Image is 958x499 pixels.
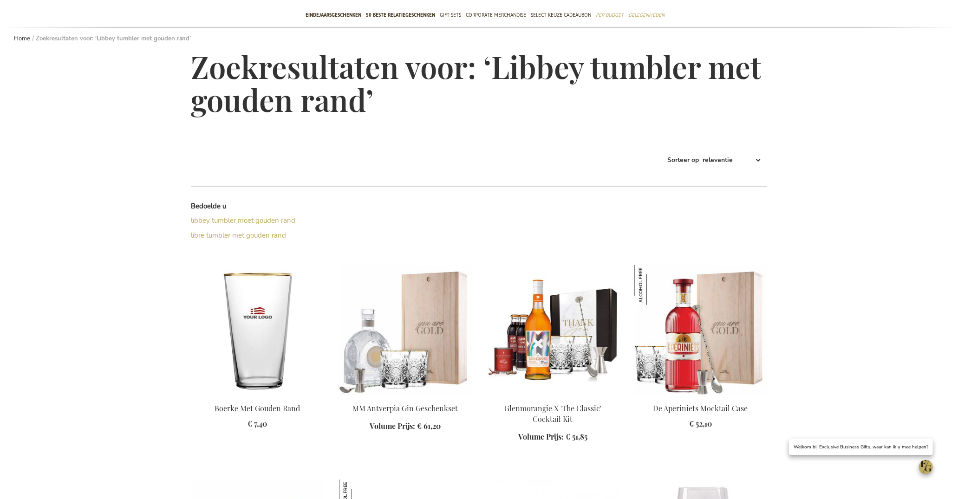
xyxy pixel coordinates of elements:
a: Volume Prijs: € 51,85 [518,432,587,442]
span: Gelegenheden [628,10,665,20]
dt: Bedoelde u [191,201,335,211]
img: Boerke With Gold Rrim [191,265,324,395]
a: De Aperiniets Mocktail Case De Aperiniets Mocktail Case [634,391,767,400]
a: Home [14,34,30,43]
span: € 52,10 [689,419,712,428]
a: Boerke With Gold Rrim [191,391,324,400]
a: libre tumbler met gouden rand [191,231,287,240]
a: Glenmorangie X 'The Classic' Cocktail Kit [487,391,619,400]
img: De Aperiniets Mocktail Case [634,265,767,395]
span: Eindejaarsgeschenken [306,10,361,20]
label: Sorteer op [667,156,699,164]
span: Gift Sets [440,10,461,20]
span: Select Keuze Cadeaubon [531,10,591,20]
a: Glenmorangie X 'The Classic' Cocktail Kit [504,403,601,424]
span: € 51,85 [566,432,587,441]
span: € 7,40 [248,419,267,428]
a: Boerke Met Gouden Rand [215,403,300,413]
span: Corporate Merchandise [466,10,526,20]
span: Zoekresultaten voor: ‘Libbey tumbler met gouden rand’ [191,46,761,120]
a: De Aperiniets Mocktail Case [653,403,748,413]
img: MM Antverpia Gin Geschenkset [339,265,472,395]
span: Per Budget [596,10,624,20]
strong: Zoekresultaten voor: ‘Libbey tumbler met gouden rand’ [36,34,191,43]
span: 50 beste relatiegeschenken [366,10,435,20]
img: De Aperiniets Mocktail Case [634,265,674,305]
img: Glenmorangie X 'The Classic' Cocktail Kit [487,265,619,395]
a: libbey tumbler moet gouden rand [191,216,296,225]
span: Volume Prijs: [518,432,564,441]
